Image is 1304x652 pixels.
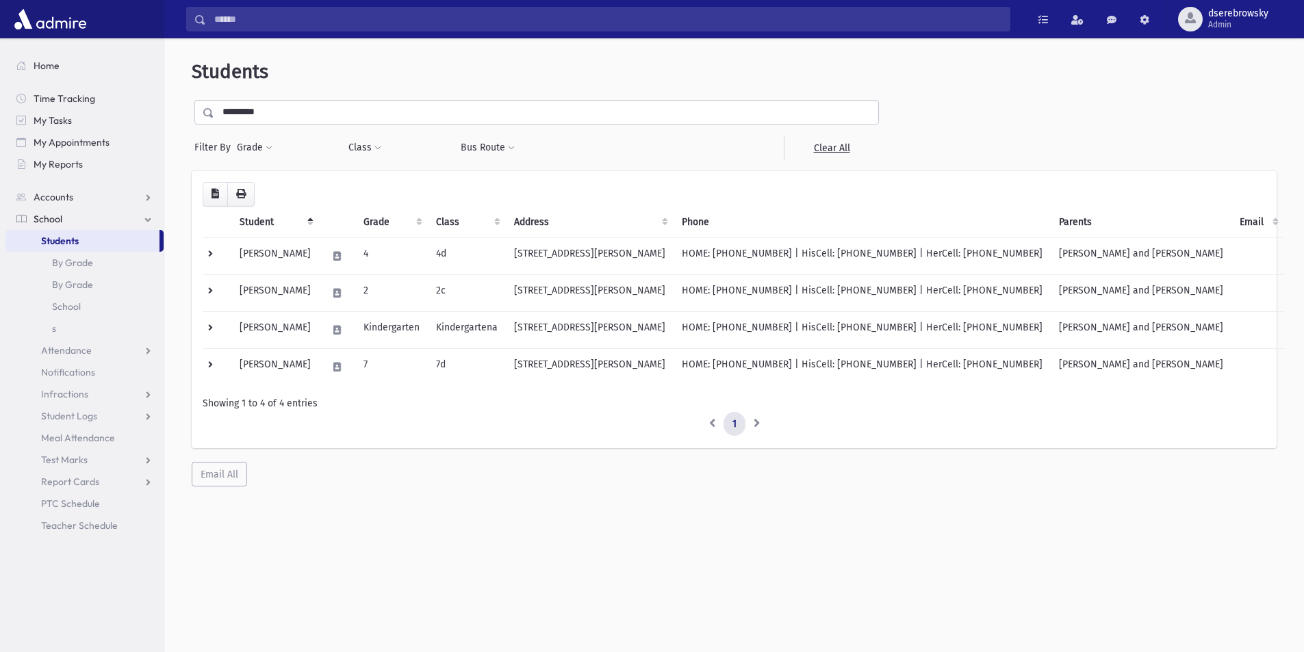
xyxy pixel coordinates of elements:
span: PTC Schedule [41,497,100,510]
img: AdmirePro [11,5,90,33]
td: HOME: [PHONE_NUMBER] | HisCell: [PHONE_NUMBER] | HerCell: [PHONE_NUMBER] [674,237,1051,274]
td: HOME: [PHONE_NUMBER] | HisCell: [PHONE_NUMBER] | HerCell: [PHONE_NUMBER] [674,311,1051,348]
span: Students [192,60,268,83]
span: Meal Attendance [41,432,115,444]
a: By Grade [5,252,164,274]
th: Student: activate to sort column descending [231,207,319,238]
a: Test Marks [5,449,164,471]
div: Showing 1 to 4 of 4 entries [203,396,1266,410]
span: dserebrowsky [1208,8,1268,19]
a: My Tasks [5,109,164,131]
span: Report Cards [41,475,99,488]
th: Parents [1051,207,1231,238]
td: [PERSON_NAME] [231,274,319,311]
a: School [5,296,164,317]
td: Kindergarten [355,311,428,348]
a: 1 [724,412,745,436]
td: 7d [428,348,506,385]
span: School [34,213,62,225]
td: [PERSON_NAME] [231,311,319,348]
input: Search [206,7,1010,31]
button: CSV [203,182,228,207]
td: [STREET_ADDRESS][PERSON_NAME] [506,348,674,385]
span: Home [34,60,60,72]
a: Infractions [5,383,164,405]
td: Kindergartena [428,311,506,348]
a: By Grade [5,274,164,296]
a: Attendance [5,339,164,361]
th: Email: activate to sort column ascending [1231,207,1284,238]
a: My Reports [5,153,164,175]
a: Home [5,55,164,77]
span: Students [41,235,79,247]
a: Students [5,230,159,252]
td: 4d [428,237,506,274]
td: [PERSON_NAME] and [PERSON_NAME] [1051,237,1231,274]
button: Bus Route [460,135,515,160]
a: Notifications [5,361,164,383]
a: s [5,317,164,339]
a: Time Tracking [5,88,164,109]
span: Teacher Schedule [41,519,118,532]
span: Student Logs [41,410,97,422]
button: Email All [192,462,247,486]
span: My Reports [34,158,83,170]
span: My Appointments [34,136,110,148]
th: Grade: activate to sort column ascending [355,207,428,238]
td: [STREET_ADDRESS][PERSON_NAME] [506,311,674,348]
td: [PERSON_NAME] and [PERSON_NAME] [1051,348,1231,385]
span: Test Marks [41,454,88,466]
span: My Tasks [34,114,72,127]
td: [STREET_ADDRESS][PERSON_NAME] [506,274,674,311]
td: HOME: [PHONE_NUMBER] | HisCell: [PHONE_NUMBER] | HerCell: [PHONE_NUMBER] [674,348,1051,385]
th: Address: activate to sort column ascending [506,207,674,238]
td: 7 [355,348,428,385]
span: Admin [1208,19,1268,30]
span: Notifications [41,366,95,378]
a: Student Logs [5,405,164,427]
a: Clear All [784,135,879,160]
a: Teacher Schedule [5,514,164,536]
td: [PERSON_NAME] and [PERSON_NAME] [1051,311,1231,348]
td: [PERSON_NAME] [231,237,319,274]
a: School [5,208,164,230]
td: 2 [355,274,428,311]
a: My Appointments [5,131,164,153]
td: [PERSON_NAME] [231,348,319,385]
a: Meal Attendance [5,427,164,449]
th: Phone [674,207,1051,238]
button: Print [227,182,255,207]
td: HOME: [PHONE_NUMBER] | HisCell: [PHONE_NUMBER] | HerCell: [PHONE_NUMBER] [674,274,1051,311]
th: Class: activate to sort column ascending [428,207,506,238]
td: [PERSON_NAME] and [PERSON_NAME] [1051,274,1231,311]
span: Accounts [34,191,73,203]
span: Filter By [194,140,236,155]
td: 4 [355,237,428,274]
span: Infractions [41,388,88,400]
span: Time Tracking [34,92,95,105]
span: Attendance [41,344,92,356]
a: Accounts [5,186,164,208]
td: [STREET_ADDRESS][PERSON_NAME] [506,237,674,274]
button: Grade [236,135,273,160]
a: PTC Schedule [5,493,164,514]
a: Report Cards [5,471,164,493]
button: Class [348,135,382,160]
td: 2c [428,274,506,311]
